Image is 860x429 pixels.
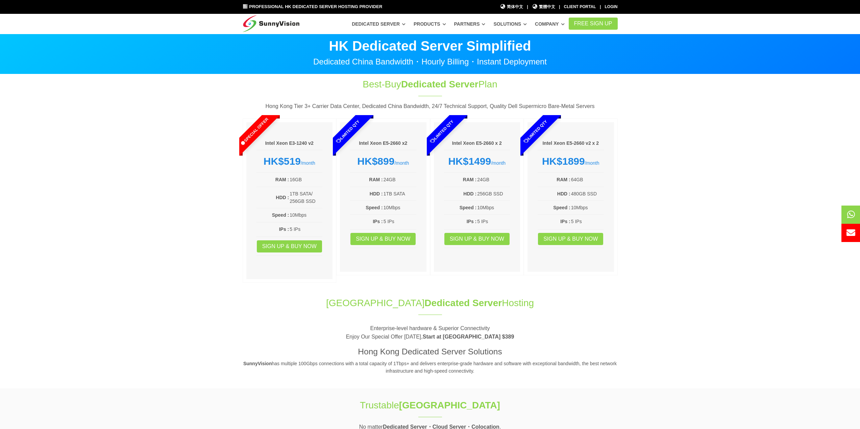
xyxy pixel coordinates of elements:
[538,155,604,167] div: /month
[477,217,510,225] td: 5 IPs
[527,4,528,10] li: |
[289,176,322,184] td: 16GB
[557,191,570,196] b: HDD :
[560,219,570,224] b: IPs :
[448,156,491,167] strong: HK$1499
[226,103,282,160] span: Special Offer
[318,78,543,91] h1: Best-Buy Plan
[289,225,322,233] td: 5 IPs
[275,177,289,182] b: RAM :
[571,190,604,198] td: 480GB SSD
[493,18,527,30] a: Solutions
[542,156,585,167] strong: HK$1899
[357,156,394,167] strong: HK$899
[569,18,618,30] a: FREE Sign Up
[477,176,510,184] td: 24GB
[424,298,502,308] span: Dedicated Server
[413,103,470,160] span: Limited Qty
[350,155,416,167] div: /month
[366,205,383,210] b: Speed :
[383,190,416,198] td: 1TB SATA
[249,4,382,9] span: Professional HK Dedicated Server Hosting Provider
[243,360,618,375] p: has multiple 100Gbps connections with a total capacity of 1Tbps+ and delivers enterprise-grade ha...
[272,212,289,218] b: Speed :
[454,18,486,30] a: Partners
[352,18,406,30] a: Dedicated Server
[264,156,301,167] strong: HK$519
[320,103,376,160] span: Limited Qty
[401,79,478,89] span: Dedicated Server
[289,190,322,206] td: 1TB SATA/ 256GB SSD
[243,361,272,366] strong: SunnyVision
[289,211,322,219] td: 10Mbps
[318,399,543,412] h1: Trustable
[467,219,477,224] b: IPs :
[243,102,618,111] p: Hong Kong Tier 3+ Carrier Data Center, Dedicated China Bandwidth, 24/7 Technical Support, Quality...
[243,296,618,310] h1: [GEOGRAPHIC_DATA] Hosting
[571,217,604,225] td: 5 IPs
[444,140,510,147] h6: Intel Xeon E5-2660 x 2
[507,103,564,160] span: Limited Qty
[553,205,570,210] b: Speed :
[535,18,565,30] a: Company
[532,4,555,10] a: 繁體中文
[463,177,476,182] b: RAM :
[383,176,416,184] td: 24GB
[243,346,618,357] h3: Hong Kong Dedicated Server Solutions
[370,191,383,196] b: HDD :
[477,190,510,198] td: 256GB SSD
[350,233,416,245] a: Sign up & Buy Now
[600,4,601,10] li: |
[444,233,510,245] a: Sign up & Buy Now
[557,177,570,182] b: RAM :
[256,140,323,147] h6: Intel Xeon E3-1240 v2
[256,155,323,167] div: /month
[571,204,604,212] td: 10Mbps
[538,140,604,147] h6: Intel Xeon E5-2660 v2 x 2
[463,191,476,196] b: HDD :
[243,39,618,53] p: HK Dedicated Server Simplified
[243,324,618,341] p: Enterprise-level hardware & Superior Connectivity Enjoy Our Special Offer [DATE],
[477,204,510,212] td: 10Mbps
[500,4,523,10] a: 简体中文
[350,140,416,147] h6: Intel Xeon E5-2660 x2
[460,205,477,210] b: Speed :
[369,177,383,182] b: RAM :
[383,204,416,212] td: 10Mbps
[373,219,383,224] b: IPs :
[279,226,289,232] b: IPs :
[383,217,416,225] td: 5 IPs
[444,155,510,167] div: /month
[605,4,618,9] a: Login
[571,176,604,184] td: 64GB
[399,400,500,410] strong: [GEOGRAPHIC_DATA]
[564,4,596,9] a: Client Portal
[538,233,603,245] a: Sign up & Buy Now
[559,4,560,10] li: |
[423,334,514,340] strong: Start at [GEOGRAPHIC_DATA] $389
[243,58,618,66] p: Dedicated China Bandwidth・Hourly Billing・Instant Deployment
[276,195,289,200] b: HDD :
[257,240,322,252] a: Sign up & Buy Now
[414,18,446,30] a: Products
